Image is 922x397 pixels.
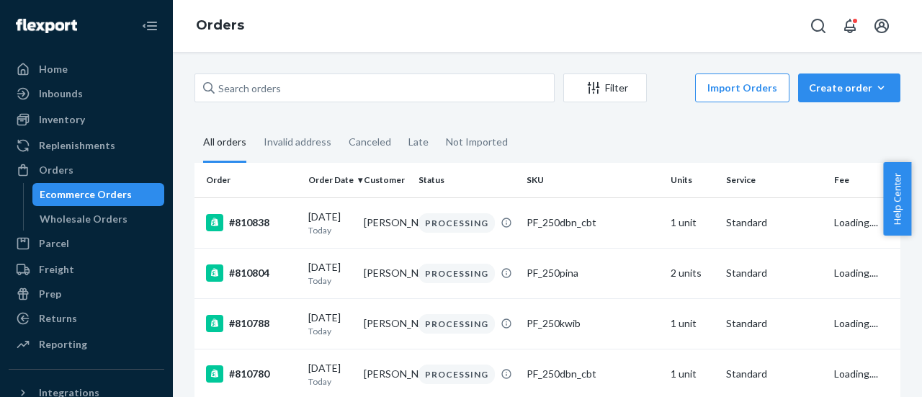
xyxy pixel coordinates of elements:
[39,337,87,352] div: Reporting
[196,17,244,33] a: Orders
[726,367,823,381] p: Standard
[867,12,896,40] button: Open account menu
[308,325,352,337] p: Today
[419,264,495,283] div: PROCESSING
[665,197,720,248] td: 1 unit
[564,81,646,95] div: Filter
[828,298,915,349] td: Loading....
[39,62,68,76] div: Home
[527,215,659,230] div: PF_250dbn_cbt
[303,163,358,197] th: Order Date
[358,197,413,248] td: [PERSON_NAME]
[39,287,61,301] div: Prep
[726,215,823,230] p: Standard
[9,134,164,157] a: Replenishments
[194,73,555,102] input: Search orders
[828,197,915,248] td: Loading....
[39,262,74,277] div: Freight
[135,12,164,40] button: Close Navigation
[563,73,647,102] button: Filter
[665,163,720,197] th: Units
[206,264,297,282] div: #810804
[349,123,391,161] div: Canceled
[32,208,165,231] a: Wholesale Orders
[9,307,164,330] a: Returns
[9,333,164,356] a: Reporting
[665,298,720,349] td: 1 unit
[40,187,132,202] div: Ecommerce Orders
[9,108,164,131] a: Inventory
[883,162,911,236] button: Help Center
[39,86,83,101] div: Inbounds
[809,81,890,95] div: Create order
[206,315,297,332] div: #810788
[39,138,115,153] div: Replenishments
[521,163,665,197] th: SKU
[206,365,297,383] div: #810780
[39,112,85,127] div: Inventory
[804,12,833,40] button: Open Search Box
[9,58,164,81] a: Home
[720,163,828,197] th: Service
[527,266,659,280] div: PF_250pina
[264,123,331,161] div: Invalid address
[446,123,508,161] div: Not Imported
[419,365,495,384] div: PROCESSING
[9,232,164,255] a: Parcel
[9,282,164,305] a: Prep
[665,248,720,298] td: 2 units
[364,174,408,186] div: Customer
[39,311,77,326] div: Returns
[308,375,352,388] p: Today
[408,123,429,161] div: Late
[828,248,915,298] td: Loading....
[194,163,303,197] th: Order
[413,163,521,197] th: Status
[9,258,164,281] a: Freight
[836,12,864,40] button: Open notifications
[308,361,352,388] div: [DATE]
[419,213,495,233] div: PROCESSING
[358,248,413,298] td: [PERSON_NAME]
[798,73,900,102] button: Create order
[828,163,915,197] th: Fee
[16,19,77,33] img: Flexport logo
[40,212,127,226] div: Wholesale Orders
[9,159,164,182] a: Orders
[419,314,495,334] div: PROCESSING
[308,275,352,287] p: Today
[358,298,413,349] td: [PERSON_NAME]
[308,260,352,287] div: [DATE]
[9,82,164,105] a: Inbounds
[308,224,352,236] p: Today
[206,214,297,231] div: #810838
[695,73,789,102] button: Import Orders
[184,5,256,47] ol: breadcrumbs
[726,266,823,280] p: Standard
[308,311,352,337] div: [DATE]
[39,236,69,251] div: Parcel
[527,367,659,381] div: PF_250dbn_cbt
[527,316,659,331] div: PF_250kwib
[39,163,73,177] div: Orders
[32,183,165,206] a: Ecommerce Orders
[308,210,352,236] div: [DATE]
[726,316,823,331] p: Standard
[203,123,246,163] div: All orders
